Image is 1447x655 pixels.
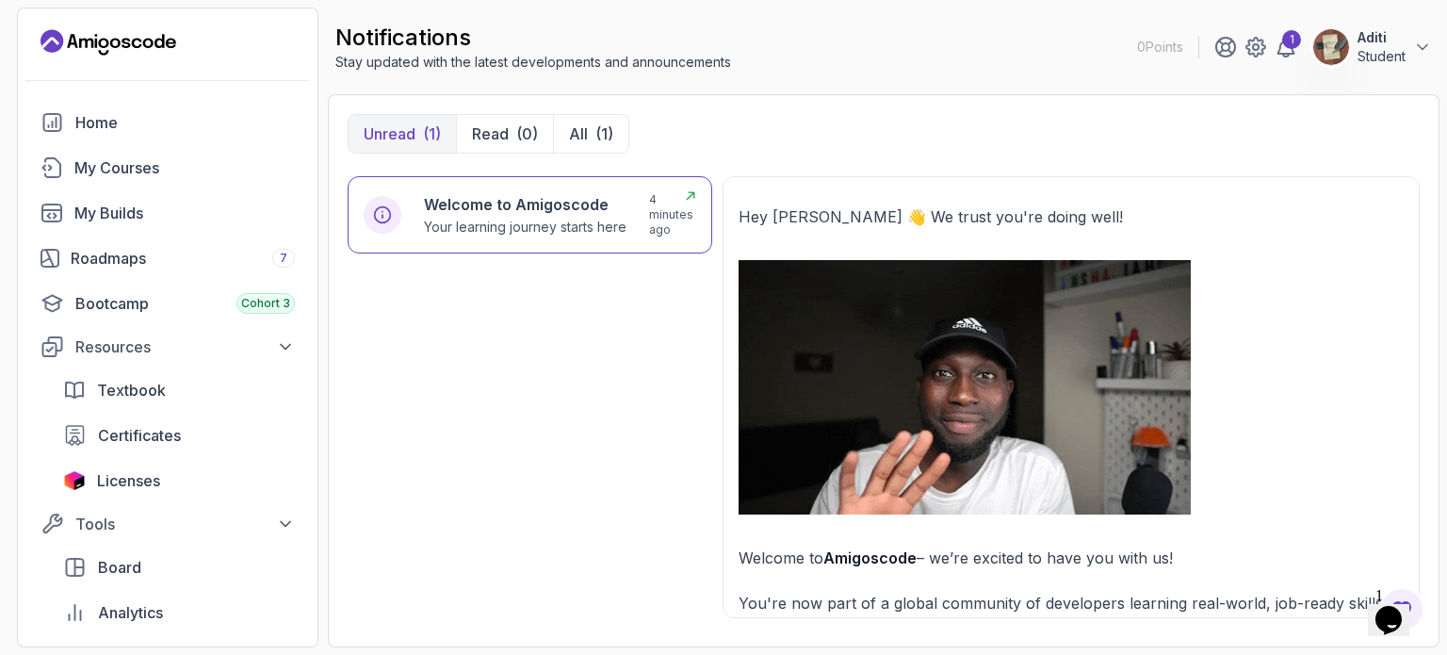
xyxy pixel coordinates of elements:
[424,193,626,216] h6: Welcome to Amigoscode
[63,471,86,490] img: jetbrains icon
[29,330,306,364] button: Resources
[71,247,295,270] div: Roadmaps
[739,204,1404,230] p: Hey [PERSON_NAME] 👋 We trust you're doing well!
[41,27,176,57] a: Landing page
[74,202,295,224] div: My Builds
[649,192,696,237] p: 4 minutes ago
[29,194,306,232] a: builds
[29,285,306,322] a: bootcamp
[335,53,731,72] p: Stay updated with the latest developments and announcements
[516,123,538,145] div: (0)
[456,115,553,153] button: Read(0)
[472,123,509,145] p: Read
[52,549,306,586] a: board
[1137,38,1183,57] p: 0 Points
[335,23,731,53] h2: notifications
[1313,29,1349,65] img: user profile image
[75,111,295,134] div: Home
[98,424,181,447] span: Certificates
[739,545,1404,571] p: Welcome to – we’re excited to have you with us!
[52,417,306,454] a: certificates
[97,469,160,492] span: Licenses
[569,123,588,145] p: All
[97,379,166,401] span: Textbook
[823,549,917,567] strong: Amigoscode
[423,123,441,145] div: (1)
[29,239,306,277] a: roadmaps
[280,251,287,266] span: 7
[241,296,290,311] span: Cohort 3
[52,462,306,499] a: licenses
[98,601,163,624] span: Analytics
[1358,47,1406,66] p: Student
[98,556,141,579] span: Board
[364,123,415,145] p: Unread
[739,260,1191,515] img: Welcome GIF
[739,590,1404,643] p: You're now part of a global community of developers learning real-world, job-ready skills like:
[52,594,306,631] a: analytics
[1275,36,1297,58] a: 1
[75,292,295,315] div: Bootcamp
[52,371,306,409] a: textbook
[1368,580,1428,636] iframe: chat widget
[1312,28,1432,66] button: user profile imageAditiStudent
[424,218,626,237] p: Your learning journey starts here
[29,507,306,541] button: Tools
[1358,28,1406,47] p: Aditi
[553,115,628,153] button: All(1)
[29,104,306,141] a: home
[75,513,295,535] div: Tools
[595,123,613,145] div: (1)
[1282,30,1301,49] div: 1
[29,149,306,187] a: courses
[349,115,456,153] button: Unread(1)
[75,336,295,358] div: Resources
[74,156,295,179] div: My Courses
